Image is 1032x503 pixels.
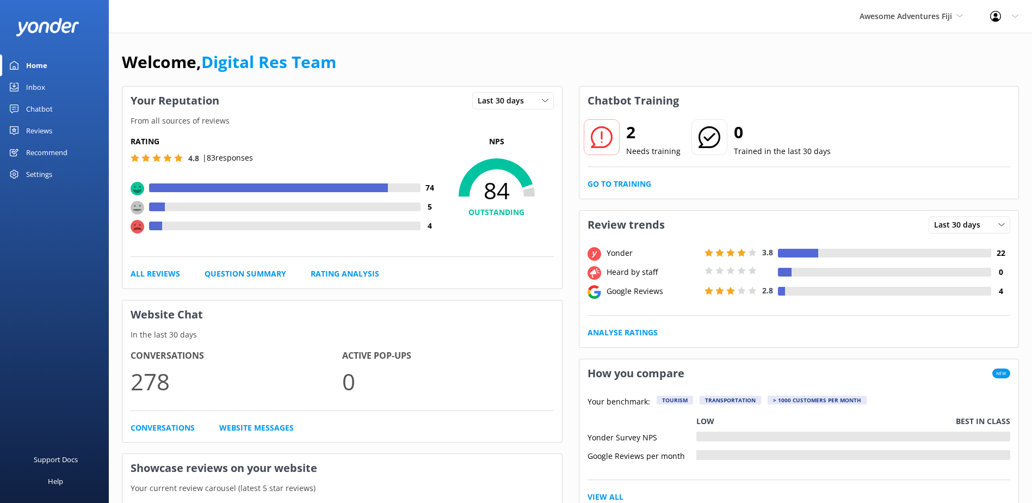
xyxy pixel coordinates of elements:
[26,120,52,142] div: Reviews
[440,206,554,218] h4: OUTSTANDING
[421,182,440,194] h4: 74
[604,247,702,259] div: Yonder
[131,268,180,280] a: All Reviews
[696,415,714,427] p: Low
[604,285,702,297] div: Google Reviews
[48,470,63,492] div: Help
[342,349,554,363] h4: Active Pop-ups
[579,87,687,115] h3: Chatbot Training
[700,396,761,404] div: Transportation
[26,98,53,120] div: Chatbot
[131,363,342,400] p: 278
[122,87,227,115] h3: Your Reputation
[604,266,702,278] div: Heard by staff
[122,115,562,127] p: From all sources of reviews
[34,449,78,470] div: Support Docs
[588,327,658,339] a: Analyse Ratings
[131,422,195,434] a: Conversations
[762,247,773,257] span: 3.8
[26,142,67,163] div: Recommend
[956,415,1010,427] p: Best in class
[26,54,47,76] div: Home
[992,369,1010,378] span: New
[588,432,696,441] div: Yonder Survey NPS
[588,491,623,503] a: View All
[131,349,342,363] h4: Conversations
[421,201,440,213] h4: 5
[588,178,651,190] a: Go to Training
[768,396,867,404] div: > 1000 customers per month
[588,450,696,460] div: Google Reviews per month
[588,396,650,409] p: Your benchmark:
[934,219,987,231] span: Last 30 days
[26,163,52,185] div: Settings
[991,285,1010,297] h4: 4
[131,136,440,148] h5: Rating
[188,153,199,163] span: 4.8
[122,329,562,341] p: In the last 30 days
[311,268,379,280] a: Rating Analysis
[657,396,693,404] div: Tourism
[205,268,286,280] a: Question Summary
[579,359,693,388] h3: How you compare
[440,136,554,148] p: NPS
[122,454,562,482] h3: Showcase reviews on your website
[991,247,1010,259] h4: 22
[202,152,253,164] p: | 83 responses
[762,285,773,296] span: 2.8
[440,177,554,204] span: 84
[860,11,952,21] span: Awesome Adventures Fiji
[219,422,294,434] a: Website Messages
[122,482,562,494] p: Your current review carousel (latest 5 star reviews)
[421,220,440,232] h4: 4
[626,119,681,145] h2: 2
[26,76,45,98] div: Inbox
[201,51,336,73] a: Digital Res Team
[122,300,562,329] h3: Website Chat
[16,18,79,36] img: yonder-white-logo.png
[122,49,336,75] h1: Welcome,
[734,145,831,157] p: Trained in the last 30 days
[991,266,1010,278] h4: 0
[478,95,530,107] span: Last 30 days
[734,119,831,145] h2: 0
[342,363,554,400] p: 0
[626,145,681,157] p: Needs training
[579,211,673,239] h3: Review trends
